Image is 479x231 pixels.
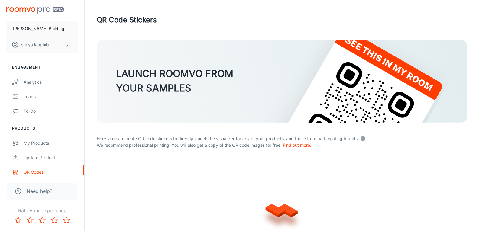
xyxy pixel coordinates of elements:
[36,214,48,226] button: Rate 3 star
[6,21,78,37] button: [PERSON_NAME] Building Material
[5,207,79,214] p: Rate your experience
[24,154,78,161] div: Update Products
[97,134,467,142] p: Here you can create QR code stickers to directly launch the visualizer for any of your products, ...
[24,93,78,100] div: Leads
[116,66,233,95] h3: LAUNCH ROOMVO FROM YOUR SAMPLES
[24,214,36,226] button: Rate 2 star
[24,79,78,85] div: Analytics
[12,214,24,226] button: Rate 1 star
[27,188,52,195] span: Need help?
[21,41,49,48] p: suriya laophila
[97,14,157,25] h1: QR Code Stickers
[6,37,78,53] button: suriya laophila
[24,169,78,175] div: QR Codes
[24,108,78,114] div: To-do
[60,214,73,226] button: Rate 5 star
[97,142,467,149] p: We recommend professional printing. You will also get a copy of the QR code images for free.
[6,7,64,14] img: Roomvo PRO Beta
[48,214,60,226] button: Rate 4 star
[283,143,311,148] a: Find out more.
[24,140,78,146] div: My Products
[13,25,72,32] p: [PERSON_NAME] Building Material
